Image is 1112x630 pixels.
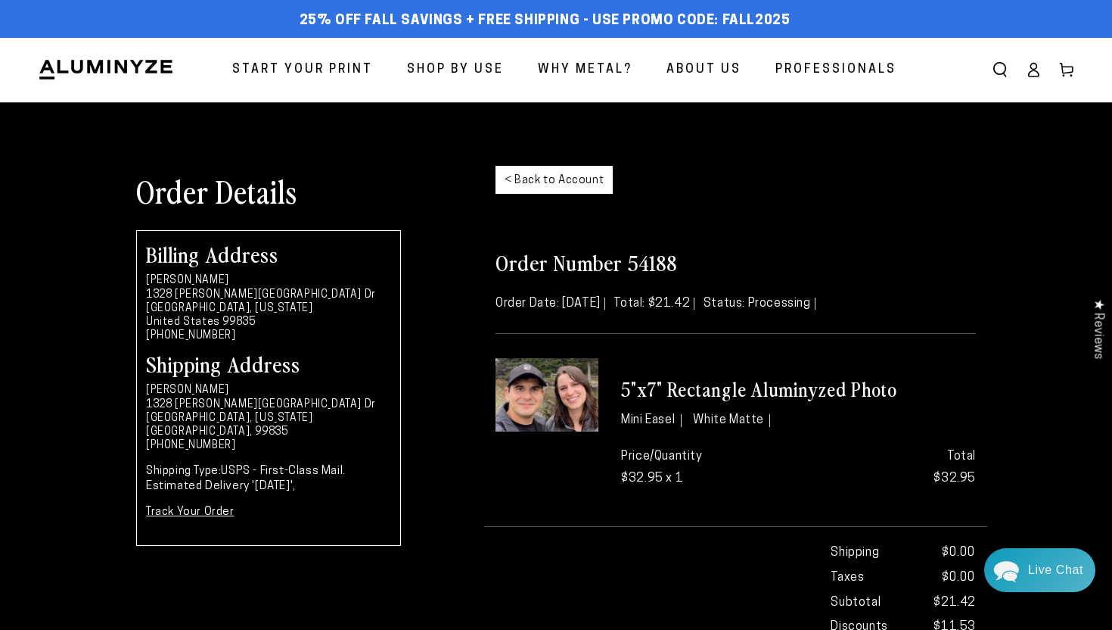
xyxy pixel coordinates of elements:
h2: Order Number 54188 [495,248,976,276]
div: Contact Us Directly [1028,548,1083,592]
h2: Billing Address [146,243,391,264]
strong: Subtotal [831,592,881,614]
li: [GEOGRAPHIC_DATA], [US_STATE] [146,302,391,316]
div: Click to open Judge.me floating reviews tab [1083,287,1112,371]
li: 1328 [PERSON_NAME][GEOGRAPHIC_DATA] Dr [146,398,391,412]
span: Shop By Use [407,59,504,81]
li: [PHONE_NUMBER] [146,439,391,453]
strong: Total [947,451,976,463]
span: Start Your Print [232,59,373,81]
span: $0.00 [942,542,976,564]
a: About Us [655,50,753,90]
li: United States 99835 [146,316,391,329]
summary: Search our site [983,53,1017,86]
span: Why Metal? [538,59,632,81]
li: Mini Easel [621,414,682,428]
h2: Shipping Address [146,353,391,374]
li: [GEOGRAPHIC_DATA], [US_STATE] [146,412,391,426]
strong: Shipping Type: [146,466,221,477]
a: Professionals [764,50,908,90]
div: Chat widget toggle [984,548,1095,592]
a: < Back to Account [495,166,613,194]
li: 1328 [PERSON_NAME][GEOGRAPHIC_DATA] Dr [146,288,391,302]
span: $0.00 [942,567,976,589]
a: Track Your Order [146,507,235,518]
p: USPS - First-Class Mail. Estimated Delivery '[DATE]', [146,464,391,494]
p: $32.95 [810,446,976,490]
img: 5"x7" Rectangle White Matte Aluminyzed Photo - Mini Easel / None [495,358,598,432]
strong: Taxes [831,567,864,589]
a: Why Metal? [526,50,644,90]
li: [GEOGRAPHIC_DATA], 99835 [146,426,391,439]
span: 25% off FALL Savings + Free Shipping - Use Promo Code: FALL2025 [300,13,791,30]
span: About Us [666,59,741,81]
strong: Shipping [831,542,879,564]
strong: [PERSON_NAME] [146,275,229,286]
strong: [PERSON_NAME] [146,385,229,396]
img: Aluminyze [38,58,174,81]
span: $21.42 [933,592,976,614]
span: Professionals [775,59,896,81]
h3: 5"x7" Rectangle Aluminyzed Photo [621,377,976,402]
a: Start Your Print [221,50,384,90]
h1: Order Details [136,171,473,211]
a: Shop By Use [396,50,515,90]
span: Status: Processing [704,298,815,310]
li: [PHONE_NUMBER] [146,329,391,343]
li: White Matte [693,414,770,428]
p: Price/Quantity $32.95 x 1 [621,446,787,490]
span: Order Date: [DATE] [495,298,605,310]
span: Total: $21.42 [613,298,694,310]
